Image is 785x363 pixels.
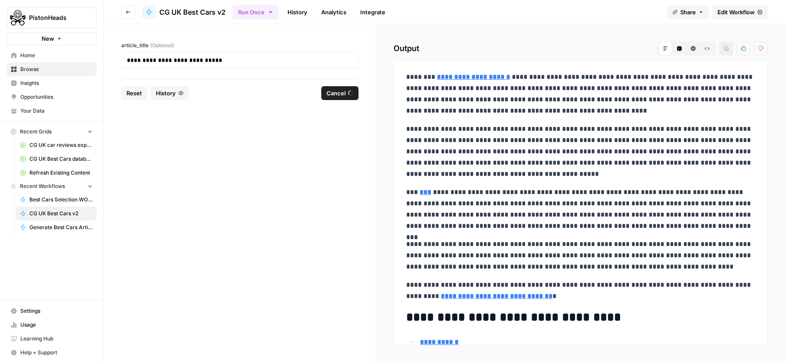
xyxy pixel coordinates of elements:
[29,224,93,231] span: Generate Best Cars Article
[680,8,696,16] span: Share
[20,52,93,59] span: Home
[7,180,97,193] button: Recent Workflows
[326,89,346,97] span: Cancel
[7,104,97,118] a: Your Data
[20,321,93,329] span: Usage
[20,349,93,357] span: Help + Support
[126,89,142,97] span: Reset
[159,7,226,17] span: CG UK Best Cars v2
[20,335,93,343] span: Learning Hub
[20,128,52,136] span: Recent Grids
[29,155,93,163] span: CG UK Best Cars database
[16,220,97,234] a: Generate Best Cars Article
[7,125,97,138] button: Recent Grids
[29,169,93,177] span: Refresh Existing Content
[7,346,97,360] button: Help + Support
[233,5,279,19] button: Run Once
[7,76,97,90] a: Insights
[142,5,226,19] a: CG UK Best Cars v2
[151,86,189,100] button: History
[29,196,93,204] span: Best Cars Selection WORKING
[7,318,97,332] a: Usage
[121,86,147,100] button: Reset
[16,152,97,166] a: CG UK Best Cars database
[717,8,755,16] span: Edit Workflow
[29,141,93,149] span: CG UK car reviews export
[7,62,97,76] a: Browse
[10,10,26,26] img: PistonHeads Logo
[121,42,359,49] label: article_title
[16,207,97,220] a: CG UK Best Cars v2
[355,5,391,19] a: Integrate
[42,34,54,43] span: New
[712,5,768,19] a: Edit Workflow
[7,304,97,318] a: Settings
[16,166,97,180] a: Refresh Existing Content
[29,210,93,217] span: CG UK Best Cars v2
[282,5,313,19] a: History
[20,182,65,190] span: Recent Workflows
[20,79,93,87] span: Insights
[321,86,359,100] button: Cancel
[667,5,709,19] button: Share
[16,193,97,207] a: Best Cars Selection WORKING
[20,107,93,115] span: Your Data
[394,42,768,55] h2: Output
[20,93,93,101] span: Opportunities
[7,90,97,104] a: Opportunities
[316,5,352,19] a: Analytics
[7,49,97,62] a: Home
[7,7,97,29] button: Workspace: PistonHeads
[29,13,81,22] span: PistonHeads
[16,138,97,152] a: CG UK car reviews export
[20,65,93,73] span: Browse
[7,332,97,346] a: Learning Hub
[7,32,97,45] button: New
[20,307,93,315] span: Settings
[150,42,174,49] span: (Optional)
[156,89,176,97] span: History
